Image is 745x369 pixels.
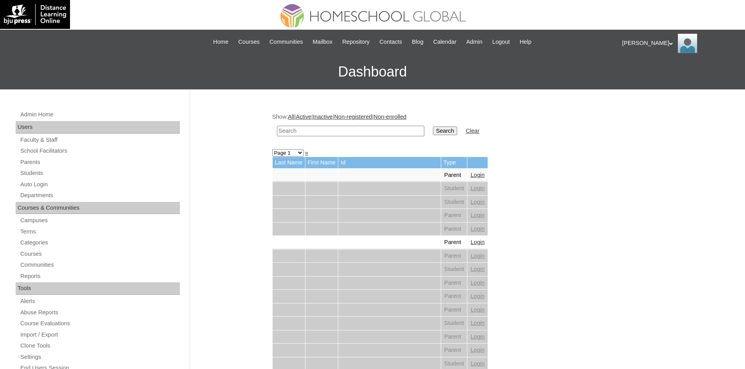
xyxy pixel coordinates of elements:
img: logo-white.png [4,4,66,25]
div: [PERSON_NAME] [622,34,737,53]
a: Auto Login [20,180,180,189]
a: Communities [20,260,180,270]
span: Logout [492,37,510,46]
td: Parent [441,330,467,344]
span: Home [213,37,228,46]
a: Contacts [375,37,406,46]
a: Communities [266,37,307,46]
td: Parent [441,344,467,357]
td: Id [338,157,441,168]
a: Clone Tools [20,341,180,351]
input: Search [433,127,457,135]
input: Search [277,126,424,136]
td: Parent [441,169,467,182]
td: Last Name [273,157,305,168]
div: Show: | | | | [272,113,659,141]
a: Login [470,293,485,299]
a: Home [209,37,232,46]
a: Login [470,212,485,218]
a: Import / Export [20,330,180,340]
a: Reports [20,271,180,281]
a: Help [516,37,535,46]
a: Active [296,114,311,120]
a: Login [470,347,485,353]
span: Admin [466,37,483,46]
span: Help [520,37,531,46]
a: Abuse Reports [20,308,180,317]
a: Faculty & Staff [20,135,180,145]
a: Courses [234,37,264,46]
a: Login [470,226,485,232]
a: Campuses [20,216,180,225]
a: Login [470,199,485,205]
td: Parent [441,290,467,303]
img: Ariane Ebuen [678,34,697,53]
a: Categories [20,238,180,248]
span: Communities [269,37,303,46]
a: Login [470,266,485,272]
a: Repository [338,37,373,46]
a: Login [470,333,485,340]
a: Admin Home [20,110,180,119]
td: Parent [441,303,467,317]
a: Login [470,239,485,245]
div: Tools [16,282,180,295]
span: Calendar [433,37,456,46]
a: Alerts [20,296,180,306]
td: Parent [441,209,467,222]
a: » [305,150,308,156]
td: Student [441,196,467,209]
a: Admin [462,37,486,46]
a: Login [470,307,485,313]
h3: Dashboard [4,54,741,89]
td: Student [441,317,467,330]
a: Blog [408,37,427,46]
a: Login [470,320,485,326]
a: Terms [20,227,180,237]
a: School Facilitators [20,146,180,156]
a: Login [470,253,485,259]
td: Parent [441,276,467,290]
td: Type [441,157,467,168]
td: Parent [441,236,467,249]
td: Student [441,263,467,276]
a: Login [470,360,485,367]
a: Non-enrolled [373,114,406,120]
a: Clear [466,128,479,134]
td: Parent [441,223,467,236]
a: Students [20,168,180,178]
span: Blog [412,37,423,46]
div: Users [16,121,180,134]
a: Login [470,172,485,178]
a: Non-registered [334,114,372,120]
td: First Name [305,157,338,168]
td: Parent [441,250,467,263]
span: Contacts [379,37,402,46]
div: Courses & Communities [16,202,180,214]
a: Login [470,280,485,286]
a: Courses [20,249,180,259]
a: All [288,114,294,120]
a: Inactive [313,114,333,120]
a: Parents [20,157,180,167]
a: Course Evaluations [20,319,180,328]
a: Mailbox [309,37,337,46]
span: Repository [342,37,370,46]
a: Departments [20,191,180,200]
a: Logout [488,37,514,46]
span: Courses [238,37,260,46]
td: Student [441,182,467,195]
a: Login [470,185,485,191]
span: Mailbox [313,37,333,46]
a: Settings [20,352,180,362]
a: Calendar [429,37,460,46]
